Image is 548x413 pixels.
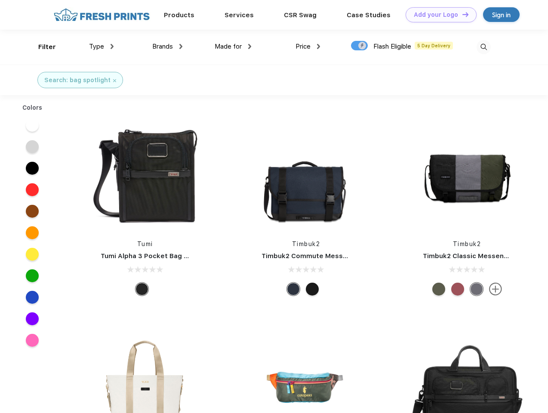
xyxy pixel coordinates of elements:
[248,44,251,49] img: dropdown.png
[453,240,481,247] a: Timbuk2
[44,76,111,85] div: Search: bag spotlight
[101,252,201,260] a: Tumi Alpha 3 Pocket Bag Small
[489,283,502,296] img: more.svg
[317,44,320,49] img: dropdown.png
[38,42,56,52] div: Filter
[462,12,468,17] img: DT
[483,7,520,22] a: Sign in
[415,42,453,49] span: 5 Day Delivery
[287,283,300,296] div: Eco Nautical
[410,117,524,231] img: func=resize&h=266
[113,79,116,82] img: filter_cancel.svg
[51,7,152,22] img: fo%20logo%202.webp
[262,252,377,260] a: Timbuk2 Commute Messenger Bag
[215,43,242,50] span: Made for
[89,43,104,50] span: Type
[470,283,483,296] div: Eco Army Pop
[111,44,114,49] img: dropdown.png
[432,283,445,296] div: Eco Army
[292,240,320,247] a: Timbuk2
[137,240,153,247] a: Tumi
[249,117,363,231] img: func=resize&h=266
[16,103,49,112] div: Colors
[423,252,530,260] a: Timbuk2 Classic Messenger Bag
[88,117,202,231] img: func=resize&h=266
[135,283,148,296] div: Black
[152,43,173,50] span: Brands
[451,283,464,296] div: Eco Collegiate Red
[414,11,458,18] div: Add your Logo
[373,43,411,50] span: Flash Eligible
[179,44,182,49] img: dropdown.png
[296,43,311,50] span: Price
[164,11,194,19] a: Products
[306,283,319,296] div: Eco Black
[477,40,491,54] img: desktop_search.svg
[492,10,511,20] div: Sign in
